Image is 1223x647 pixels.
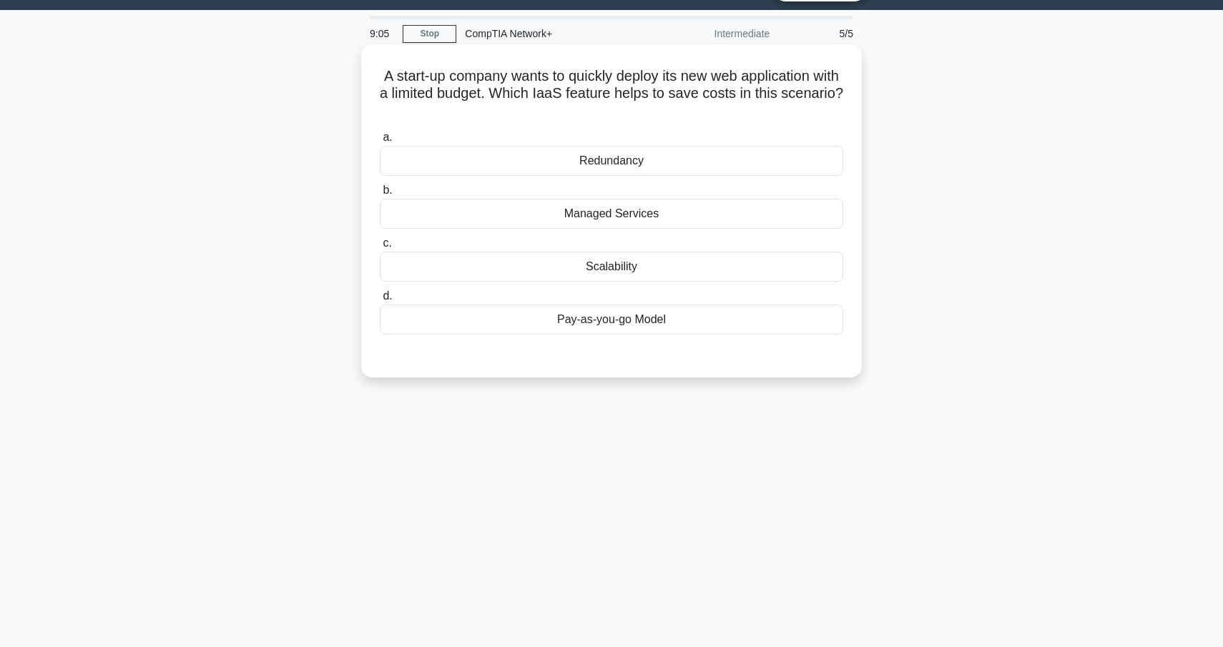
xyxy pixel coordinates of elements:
div: Intermediate [653,19,778,48]
span: a. [383,131,392,143]
span: c. [383,237,391,249]
div: Scalability [380,252,843,282]
div: 5/5 [778,19,862,48]
div: Pay-as-you-go Model [380,305,843,335]
span: b. [383,184,392,196]
div: Managed Services [380,199,843,229]
a: Stop [403,25,456,43]
span: d. [383,290,392,302]
div: Redundancy [380,146,843,176]
div: 9:05 [361,19,403,48]
h5: A start-up company wants to quickly deploy its new web application with a limited budget. Which I... [378,67,845,120]
div: CompTIA Network+ [456,19,653,48]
